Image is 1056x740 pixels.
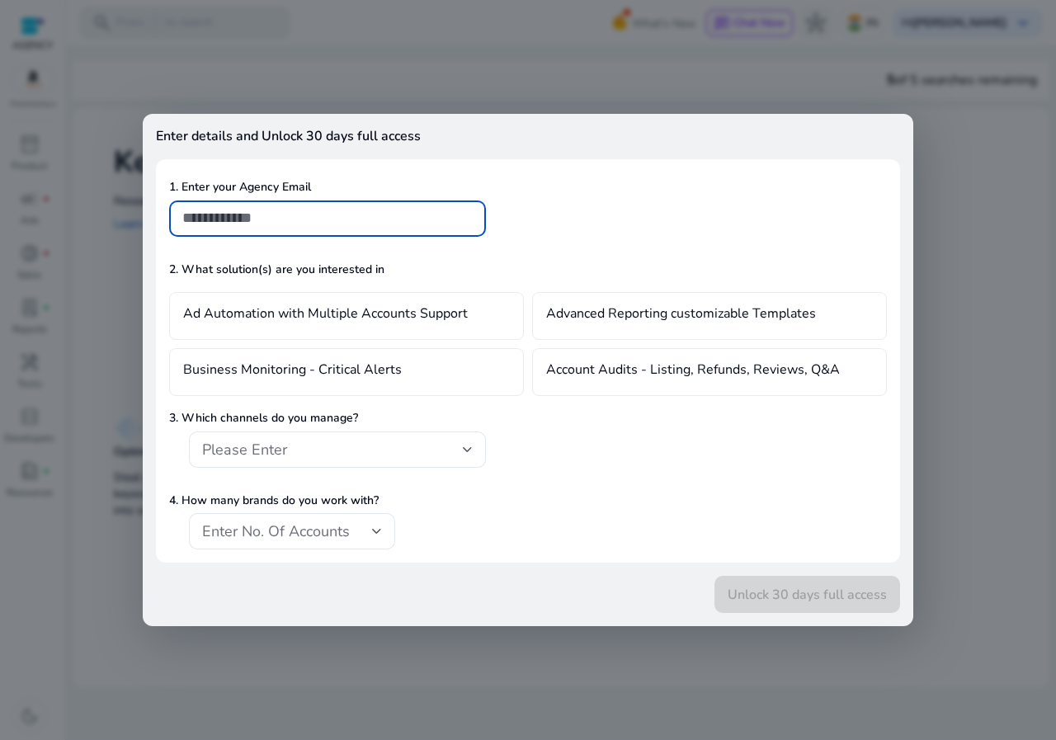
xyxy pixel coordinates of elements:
[169,492,887,509] p: 4. How many brands do you work with?
[169,178,887,196] p: 1. Enter your Agency Email
[169,261,887,278] p: 2. What solution(s) are you interested in
[546,306,816,326] h4: Advanced Reporting customizable Templates
[169,409,887,427] p: 3. Which channels do you manage?
[546,362,840,382] h4: Account Audits - Listing, Refunds, Reviews, Q&A
[183,306,468,326] h4: Ad Automation with Multiple Accounts Support
[202,440,287,460] span: Please Enter
[183,362,402,382] h4: Business Monitoring - Critical Alerts
[156,129,900,159] h4: Enter details and Unlock 30 days full access
[202,521,350,541] span: Enter No. Of Accounts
